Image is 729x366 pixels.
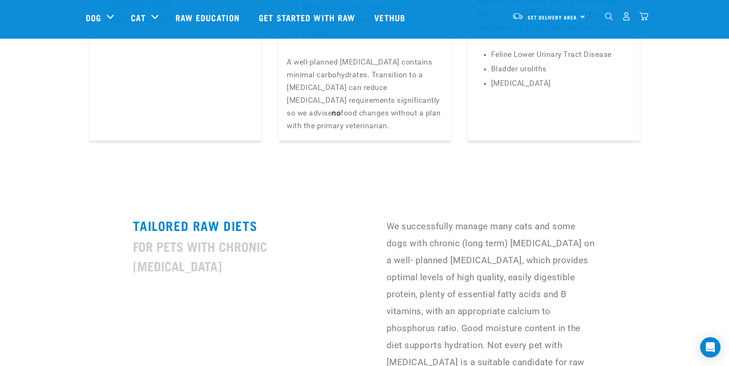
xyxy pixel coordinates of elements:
strong: no [332,109,341,117]
h3: Tailored Raw Diets [133,218,342,232]
a: Dog [86,11,101,24]
img: van-moving.png [512,12,523,20]
img: user.png [622,12,631,21]
a: Raw Education [167,0,250,34]
img: home-icon-1@2x.png [605,12,613,20]
li: [MEDICAL_DATA] [491,77,631,90]
li: Feline Lower Urinary Tract Disease [491,48,631,61]
span: Set Delivery Area [528,16,577,19]
div: Open Intercom Messenger [700,337,721,358]
a: Get started with Raw [250,0,366,34]
img: home-icon@2x.png [639,12,648,21]
p: A well-planned [MEDICAL_DATA] contains minimal carbohydrates. Transition to a [MEDICAL_DATA] can ... [287,56,442,132]
h4: for Pets with Chronic [MEDICAL_DATA] [133,236,342,275]
a: Cat [131,11,145,24]
li: Bladder uroliths [491,62,631,75]
a: Vethub [366,0,416,34]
